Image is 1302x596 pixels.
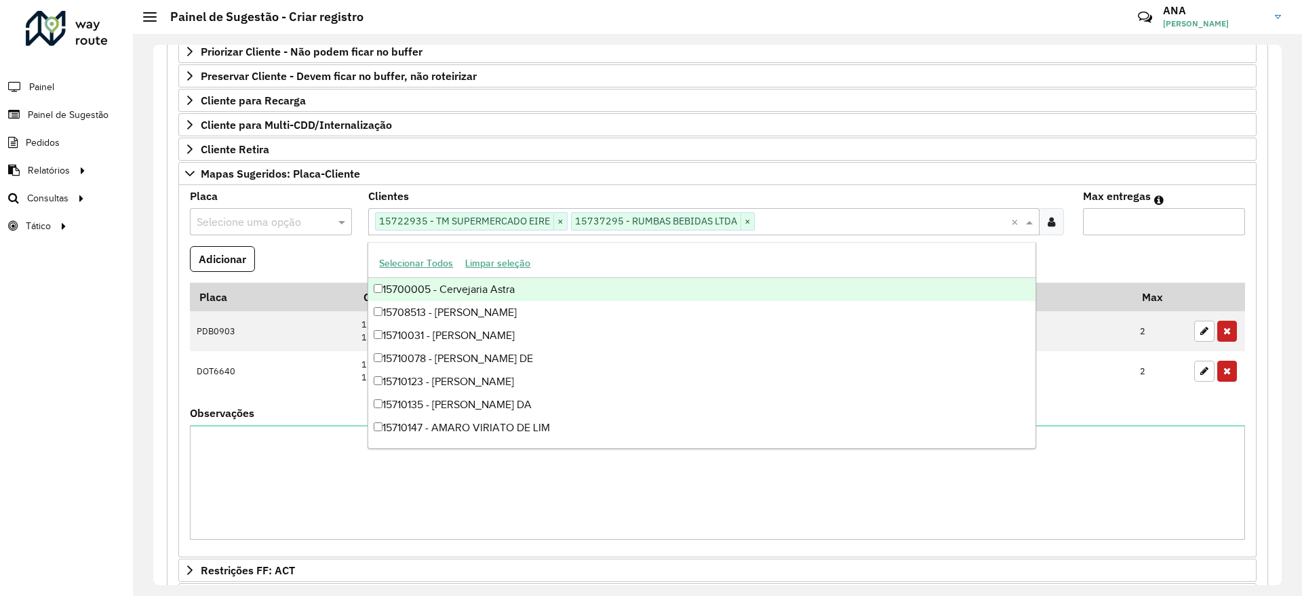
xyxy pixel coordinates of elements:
div: 15710078 - [PERSON_NAME] DE [368,347,1035,370]
span: Consultas [27,191,68,205]
div: 15710123 - [PERSON_NAME] [368,370,1035,393]
td: 15737780 15741295 [355,311,776,351]
div: 15710147 - AMARO VIRIATO DE LIM [368,416,1035,439]
a: Cliente Retira [178,138,1257,161]
em: Máximo de clientes que serão colocados na mesma rota com os clientes informados [1154,195,1164,205]
span: 15737295 - RUMBAS BEBIDAS LTDA [572,213,741,229]
label: Clientes [368,188,409,204]
a: Restrições FF: ACT [178,559,1257,582]
span: Pedidos [26,136,60,150]
span: Restrições FF: ACT [201,565,295,576]
button: Adicionar [190,246,255,272]
span: 15722935 - TM SUPERMERCADO EIRE [376,213,553,229]
div: 15710031 - [PERSON_NAME] [368,324,1035,347]
td: DOT6640 [190,351,355,391]
span: Clear all [1011,214,1023,230]
span: Priorizar Cliente - Não podem ficar no buffer [201,46,422,57]
button: Selecionar Todos [373,253,459,274]
span: × [553,214,567,230]
td: PDB0903 [190,311,355,351]
span: Preservar Cliente - Devem ficar no buffer, não roteirizar [201,71,477,81]
ng-dropdown-panel: Options list [368,242,1035,449]
td: 2 [1133,311,1187,351]
span: × [741,214,754,230]
div: 15708513 - [PERSON_NAME] [368,301,1035,324]
span: [PERSON_NAME] [1163,18,1265,30]
h3: ANA [1163,4,1265,17]
a: Priorizar Cliente - Não podem ficar no buffer [178,40,1257,63]
span: Relatórios [28,163,70,178]
span: Cliente para Multi-CDD/Internalização [201,119,392,130]
div: 15700005 - Cervejaria Astra [368,278,1035,301]
td: 2 [1133,351,1187,391]
span: Cliente para Recarga [201,95,306,106]
th: Placa [190,283,355,311]
a: Cliente para Multi-CDD/Internalização [178,113,1257,136]
a: Cliente para Recarga [178,89,1257,112]
a: Contato Rápido [1130,3,1160,32]
div: 15710135 - [PERSON_NAME] DA [368,393,1035,416]
span: Painel de Sugestão [28,108,108,122]
div: Mapas Sugeridos: Placa-Cliente [178,185,1257,557]
span: Mapas Sugeridos: Placa-Cliente [201,168,360,179]
label: Max entregas [1083,188,1151,204]
label: Observações [190,405,254,421]
td: 15738866 15739330 [355,351,776,391]
div: 15710152 - [PERSON_NAME] [368,439,1035,462]
a: Mapas Sugeridos: Placa-Cliente [178,162,1257,185]
a: Preservar Cliente - Devem ficar no buffer, não roteirizar [178,64,1257,87]
th: Max [1133,283,1187,311]
span: Tático [26,219,51,233]
span: Cliente Retira [201,144,269,155]
th: Código Cliente [355,283,776,311]
span: Painel [29,80,54,94]
label: Placa [190,188,218,204]
button: Limpar seleção [459,253,536,274]
h2: Painel de Sugestão - Criar registro [157,9,363,24]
